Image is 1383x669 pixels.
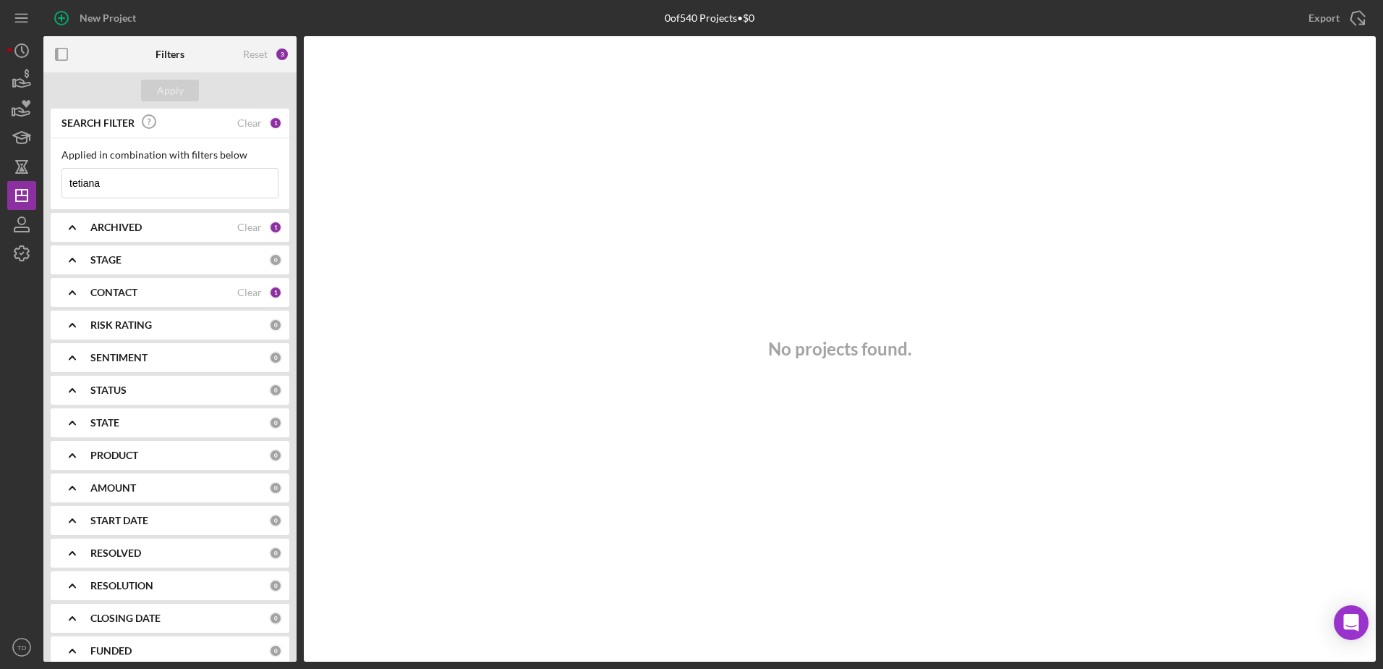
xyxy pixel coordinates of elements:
[269,253,282,266] div: 0
[90,580,153,592] b: RESOLUTION
[269,351,282,364] div: 0
[243,49,268,60] div: Reset
[269,286,282,299] div: 1
[269,481,282,495] div: 0
[80,4,136,33] div: New Project
[61,117,135,129] b: SEARCH FILTER
[237,222,262,233] div: Clear
[157,80,184,101] div: Apply
[90,450,138,461] b: PRODUCT
[269,221,282,234] div: 1
[90,384,127,396] b: STATUS
[1294,4,1376,33] button: Export
[269,416,282,429] div: 0
[768,339,911,359] h3: No projects found.
[90,482,136,494] b: AMOUNT
[269,644,282,657] div: 0
[90,287,137,298] b: CONTACT
[90,417,119,429] b: STATE
[90,222,142,233] b: ARCHIVED
[7,633,36,662] button: TD
[665,12,754,24] div: 0 of 540 Projects • $0
[156,49,184,60] b: Filters
[90,319,152,331] b: RISK RATING
[90,352,148,363] b: SENTIMENT
[269,612,282,625] div: 0
[1308,4,1340,33] div: Export
[269,449,282,462] div: 0
[90,613,161,624] b: CLOSING DATE
[90,645,132,657] b: FUNDED
[269,319,282,332] div: 0
[90,515,148,526] b: START DATE
[61,149,278,161] div: Applied in combination with filters below
[237,287,262,298] div: Clear
[17,644,27,652] text: TD
[269,579,282,592] div: 0
[275,47,289,62] div: 3
[90,547,141,559] b: RESOLVED
[43,4,150,33] button: New Project
[90,254,122,266] b: STAGE
[269,547,282,560] div: 0
[269,384,282,397] div: 0
[1334,605,1369,640] div: Open Intercom Messenger
[269,514,282,527] div: 0
[141,80,199,101] button: Apply
[237,117,262,129] div: Clear
[269,117,282,130] div: 1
